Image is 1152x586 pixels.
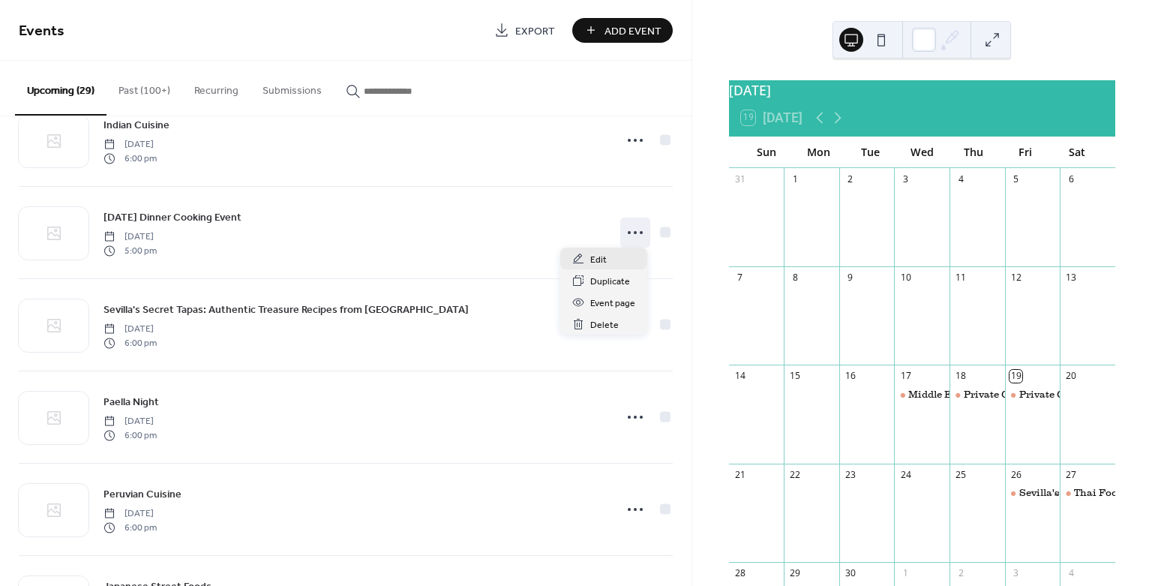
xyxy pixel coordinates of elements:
[789,173,802,185] div: 1
[844,567,856,580] div: 30
[103,336,157,350] span: 6:00 pm
[103,118,169,134] span: Indian Cuisine
[106,61,182,114] button: Past (100+)
[789,567,802,580] div: 29
[590,252,607,268] span: Edit
[572,18,673,43] button: Add Event
[483,18,566,43] a: Export
[789,370,802,383] div: 15
[1005,388,1060,401] div: Private Cooking Event
[1009,567,1022,580] div: 3
[1009,468,1022,481] div: 26
[899,173,912,185] div: 3
[899,567,912,580] div: 1
[955,468,967,481] div: 25
[103,487,181,503] span: Peruvian Cuisine
[733,272,746,284] div: 7
[1009,272,1022,284] div: 12
[793,137,844,167] div: Mon
[1009,370,1022,383] div: 19
[590,296,635,311] span: Event page
[103,152,157,165] span: 6:00 pm
[733,173,746,185] div: 31
[1074,486,1123,500] div: Thai Food
[250,61,334,114] button: Submissions
[103,485,181,503] a: Peruvian Cuisine
[1051,137,1103,167] div: Sat
[949,388,1005,401] div: Private Cooking Event
[103,395,159,410] span: Paella Night
[964,388,1074,401] div: Private Cooking Event
[15,61,106,116] button: Upcoming (29)
[182,61,250,114] button: Recurring
[1065,272,1078,284] div: 13
[844,272,856,284] div: 9
[955,272,967,284] div: 11
[729,80,1115,100] div: [DATE]
[844,370,856,383] div: 16
[1000,137,1051,167] div: Fri
[955,173,967,185] div: 4
[103,428,157,442] span: 6:00 pm
[103,323,157,336] span: [DATE]
[19,17,64,46] span: Events
[103,138,157,152] span: [DATE]
[103,210,241,226] span: [DATE] Dinner Cooking Event
[899,370,912,383] div: 17
[1065,370,1078,383] div: 20
[103,521,157,534] span: 6:00 pm
[103,230,157,244] span: [DATE]
[896,137,948,167] div: Wed
[1009,173,1022,185] div: 5
[733,567,746,580] div: 28
[741,137,793,167] div: Sun
[948,137,1000,167] div: Thu
[899,468,912,481] div: 24
[590,274,630,290] span: Duplicate
[789,468,802,481] div: 22
[844,137,896,167] div: Tue
[103,302,469,318] span: Sevilla's Secret Tapas: Authentic Treasure Recipes from [GEOGRAPHIC_DATA]
[103,116,169,134] a: Indian Cuisine
[955,370,967,383] div: 18
[1060,486,1115,500] div: Thai Food
[1005,486,1060,500] div: Sevilla's Secret Tapas: Authentic Treasure Recipes from Andalucía
[515,23,555,39] span: Export
[103,244,157,257] span: 5:00 pm
[733,370,746,383] div: 14
[1065,468,1078,481] div: 27
[103,301,469,318] a: Sevilla's Secret Tapas: Authentic Treasure Recipes from [GEOGRAPHIC_DATA]
[103,393,159,410] a: Paella Night
[955,567,967,580] div: 2
[1019,388,1129,401] div: Private Cooking Event
[1065,567,1078,580] div: 4
[844,468,856,481] div: 23
[604,23,661,39] span: Add Event
[844,173,856,185] div: 2
[733,468,746,481] div: 21
[590,317,619,333] span: Delete
[894,388,949,401] div: Middle Eastern Cuisine
[103,507,157,521] span: [DATE]
[789,272,802,284] div: 8
[103,209,241,226] a: [DATE] Dinner Cooking Event
[1065,173,1078,185] div: 6
[899,272,912,284] div: 10
[103,415,157,428] span: [DATE]
[908,388,1024,401] div: Middle Eastern Cuisine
